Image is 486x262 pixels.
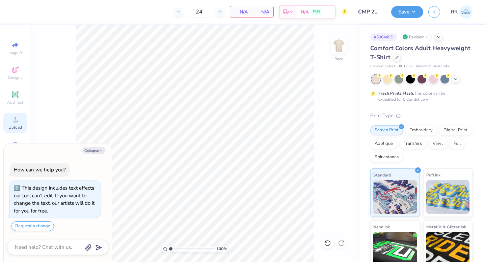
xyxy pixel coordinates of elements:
[451,5,473,19] a: RR
[301,8,309,15] span: N/A
[459,5,473,19] img: Rigil Kent Ricardo
[8,75,23,80] span: Designs
[378,90,461,102] div: This color can be expedited for 5 day delivery.
[7,100,23,105] span: Add Text
[370,33,397,41] div: # 506449D
[234,8,248,15] span: N/A
[14,166,66,173] div: How can we help you?
[370,139,397,149] div: Applique
[416,64,450,69] span: Minimum Order: 24 +
[370,44,470,61] span: Comfort Colors Adult Heavyweight T-Shirt
[378,91,414,96] strong: Fresh Prints Flash:
[426,180,470,214] img: Puff Ink
[256,8,269,15] span: N/A
[7,50,23,55] span: Image AI
[373,171,391,178] span: Standard
[186,6,212,18] input: – –
[405,125,437,135] div: Embroidery
[332,39,346,53] img: Back
[391,6,423,18] button: Save
[353,5,386,19] input: Untitled Design
[334,56,343,62] div: Back
[426,171,440,178] span: Puff Ink
[449,139,465,149] div: Foil
[313,9,320,14] span: FREE
[11,221,54,231] button: Request a change
[428,139,447,149] div: Vinyl
[399,64,413,69] span: # C1717
[370,152,403,162] div: Rhinestones
[8,125,22,130] span: Upload
[373,180,417,214] img: Standard
[370,112,473,120] div: Print Type
[216,246,227,252] span: 100 %
[399,139,426,149] div: Transfers
[439,125,472,135] div: Digital Print
[451,8,458,16] span: RR
[82,147,105,154] button: Collapse
[373,223,390,230] span: Neon Ink
[370,125,403,135] div: Screen Print
[401,33,432,41] div: Revision 1
[370,64,395,69] span: Comfort Colors
[14,185,94,214] div: This design includes text effects our tool can't edit. If you want to change the text, our artist...
[426,223,466,230] span: Metallic & Glitter Ink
